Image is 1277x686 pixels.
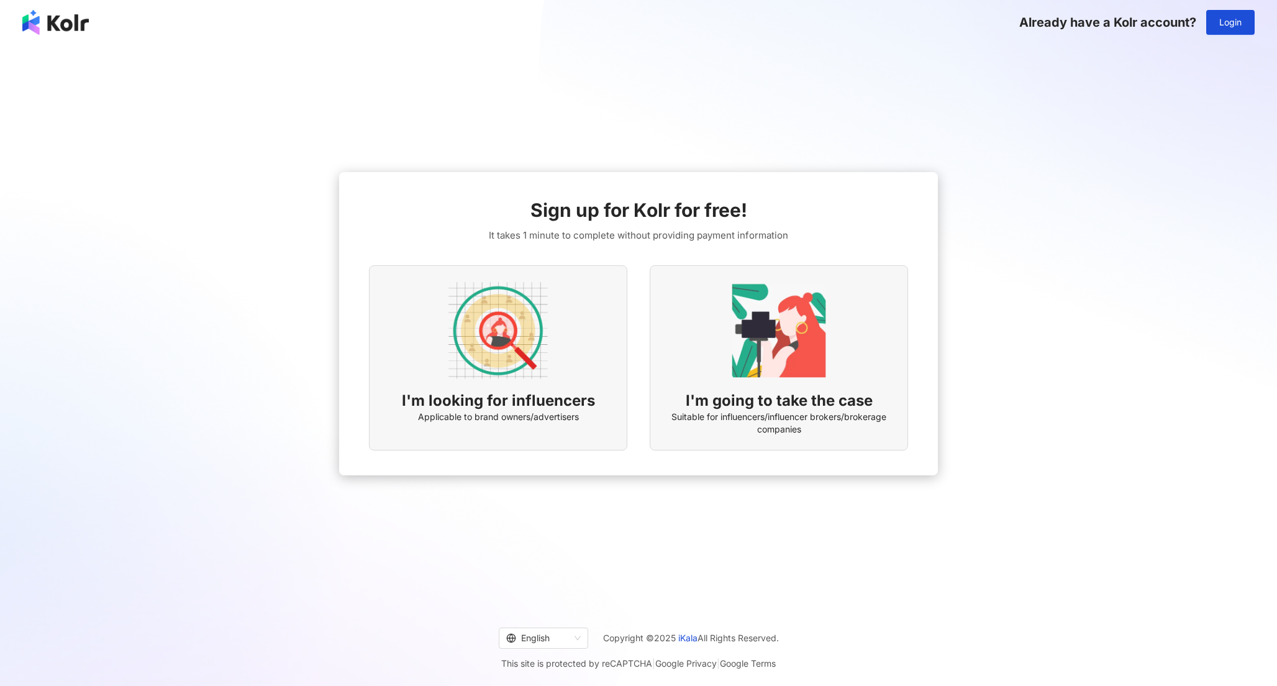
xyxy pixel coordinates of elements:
[652,658,655,669] span: |
[717,658,720,669] span: |
[678,633,698,643] a: iKala
[418,411,579,423] span: Applicable to brand owners/advertisers
[720,658,776,669] a: Google Terms
[530,197,747,223] span: Sign up for Kolr for free!
[729,281,829,380] img: KOL identity option
[506,628,570,648] div: English
[22,10,89,35] img: logo
[489,228,788,243] span: It takes 1 minute to complete without providing payment information
[501,656,776,671] span: This site is protected by reCAPTCHA
[1206,10,1255,35] button: Login
[1019,15,1196,30] span: Already have a Kolr account?
[665,411,893,435] span: Suitable for influencers/influencer brokers/brokerage companies
[448,281,548,380] img: AD identity option
[655,658,717,669] a: Google Privacy
[686,390,873,411] span: I'm going to take the case
[402,390,595,411] span: I'm looking for influencers
[1219,17,1242,27] span: Login
[603,631,779,646] span: Copyright © 2025 All Rights Reserved.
